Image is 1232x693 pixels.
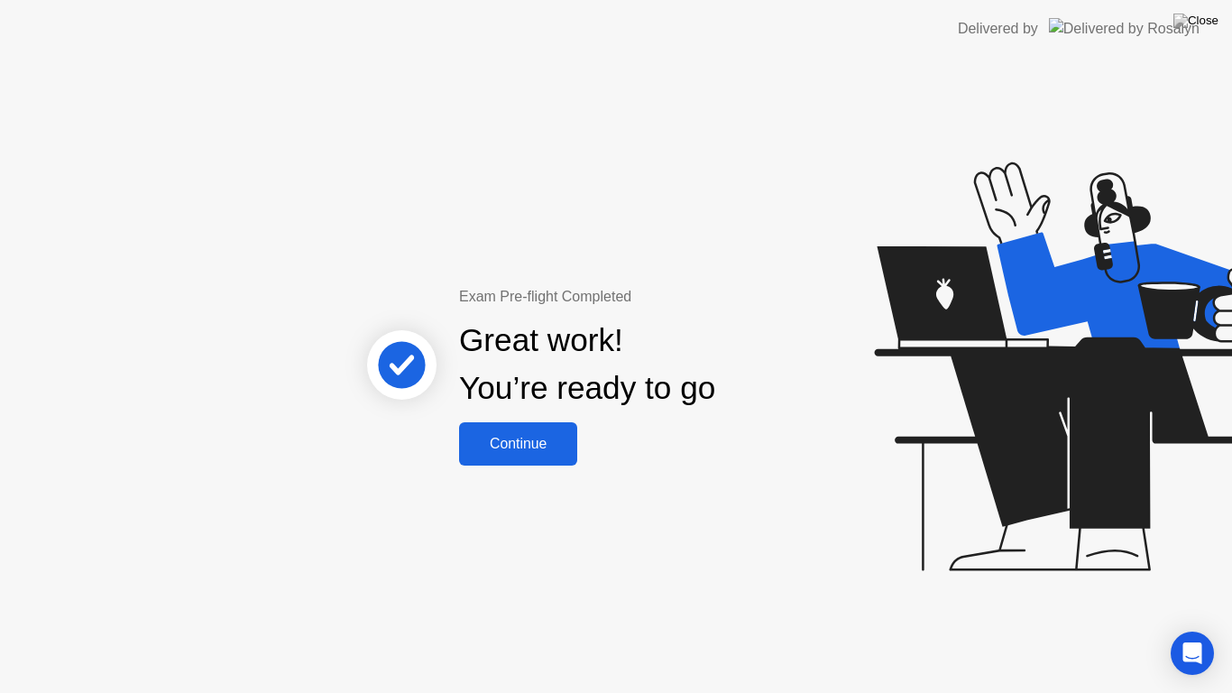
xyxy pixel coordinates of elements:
[459,422,577,466] button: Continue
[1171,632,1214,675] div: Open Intercom Messenger
[958,18,1038,40] div: Delivered by
[1049,18,1200,39] img: Delivered by Rosalyn
[1173,14,1218,28] img: Close
[464,436,572,452] div: Continue
[459,286,832,308] div: Exam Pre-flight Completed
[459,317,715,412] div: Great work! You’re ready to go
